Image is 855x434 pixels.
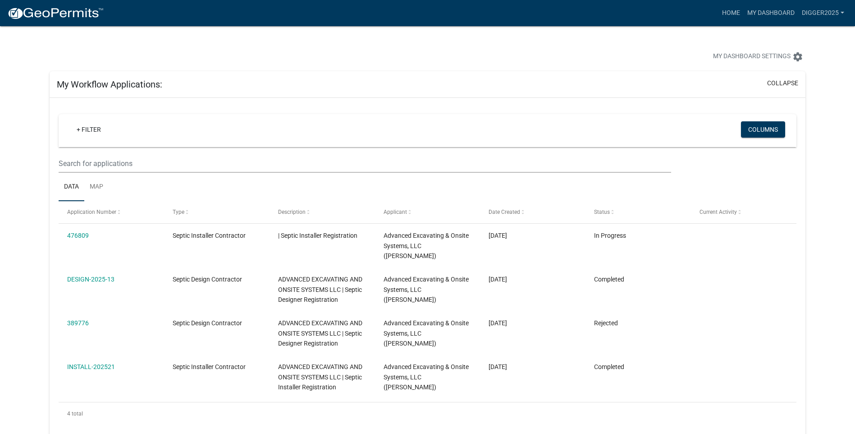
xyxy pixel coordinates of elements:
datatable-header-cell: Date Created [480,201,585,223]
a: Data [59,173,84,202]
span: Septic Installer Contractor [173,232,246,239]
span: Completed [594,363,624,370]
datatable-header-cell: Status [585,201,691,223]
div: 4 total [59,402,796,425]
span: | Septic Installer Registration [278,232,357,239]
input: Search for applications [59,154,671,173]
span: Type [173,209,184,215]
h5: My Workflow Applications: [57,79,162,90]
a: Home [718,5,744,22]
datatable-header-cell: Applicant [375,201,480,223]
span: Applicant [384,209,407,215]
span: Description [278,209,306,215]
a: 476809 [67,232,89,239]
span: Advanced Excavating & Onsite Systems, LLC (Jason Weller) [384,319,469,347]
span: Current Activity [700,209,737,215]
button: collapse [767,78,798,88]
datatable-header-cell: Type [164,201,270,223]
a: Map [84,173,109,202]
span: 05/21/2025 [489,276,507,283]
datatable-header-cell: Description [270,201,375,223]
span: Status [594,209,610,215]
span: 03/15/2025 [489,319,507,327]
button: Columns [741,121,785,138]
a: Digger2025 [798,5,848,22]
a: INSTALL-202521 [67,363,115,370]
span: Application Number [67,209,116,215]
a: My Dashboard [744,5,798,22]
span: Advanced Excavating & Onsite Systems, LLC (Jason Weller) [384,276,469,304]
span: Septic Design Contractor [173,319,242,327]
a: 389776 [67,319,89,327]
span: 09/10/2025 [489,232,507,239]
span: ADVANCED EXCAVATING AND ONSITE SYSTEMS LLC | Septic Designer Registration [278,276,362,304]
span: Advanced Excavating & Onsite Systems, LLC (Jason Weller) [384,232,469,260]
span: ADVANCED EXCAVATING AND ONSITE SYSTEMS LLC | Septic Designer Registration [278,319,362,347]
datatable-header-cell: Application Number [59,201,164,223]
i: settings [792,51,803,62]
datatable-header-cell: Current Activity [691,201,796,223]
a: DESIGN-2025-13 [67,276,114,283]
span: Septic Installer Contractor [173,363,246,370]
span: ADVANCED EXCAVATING AND ONSITE SYSTEMS LLC | Septic Installer Registration [278,363,362,391]
span: Advanced Excavating & Onsite Systems, LLC (Jason Weller) [384,363,469,391]
span: Septic Design Contractor [173,276,242,283]
span: Rejected [594,319,618,327]
div: collapse [50,98,805,434]
span: Date Created [489,209,520,215]
button: My Dashboard Settingssettings [706,48,810,65]
a: + Filter [69,121,108,138]
span: 03/15/2025 [489,363,507,370]
span: Completed [594,276,624,283]
span: My Dashboard Settings [713,51,791,62]
span: In Progress [594,232,626,239]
